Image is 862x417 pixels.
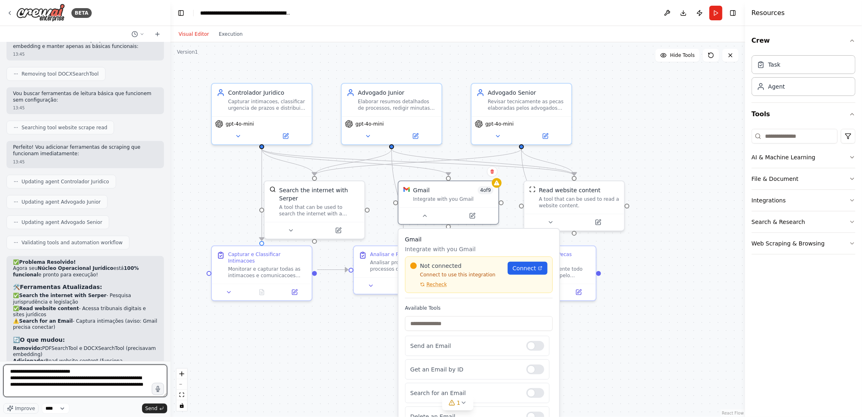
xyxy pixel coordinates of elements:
[228,98,307,111] div: Capturar intimacoes, classificar urgencia de prazos e distribuir demandas judiciais para os advog...
[403,186,410,193] img: Gmail
[341,83,442,145] div: Advogado JuniorElaborar resumos detalhados de processos, redigir minutas de pecas processuais e p...
[22,71,99,77] span: Removing tool DOCXSearchTool
[752,211,856,232] button: Search & Research
[13,283,157,291] h3: 🛠️
[722,411,744,415] a: React Flow attribution
[22,124,107,131] span: Searching tool website scrape read
[529,186,536,193] img: ScrapeWebsiteTool
[405,235,553,243] h3: Gmail
[310,149,526,176] g: Edge from 9f0e994d-6aa8-4907-8e8e-a99c468bbf19 to 173954fb-6596-438a-a713-67747e53d366
[152,383,164,395] button: Click to speak your automation idea
[485,121,514,127] span: gpt-4o-mini
[13,105,157,111] div: 13:45
[19,306,79,311] strong: Read website content
[279,204,360,217] div: A tool that can be used to search the internet with a search_query. Supports different search typ...
[269,186,276,193] img: SerperDevTool
[752,168,856,189] button: File & Document
[449,211,495,221] button: Open in side panel
[410,281,447,288] button: Recheck
[15,405,35,412] span: Improve
[263,131,308,141] button: Open in side panel
[19,293,106,298] strong: Search the internet with Serper
[752,126,856,261] div: Tools
[13,51,157,57] div: 13:45
[13,358,45,364] strong: Adicionado:
[495,245,597,301] div: Revisar e Finalizar Pecas JuridicasRevisar criteriosamente todo material produzido pelo advogado ...
[177,369,187,411] div: React Flow controls
[487,166,498,177] button: Delete node
[177,379,187,390] button: zoom out
[752,233,856,254] button: Web Scraping & Browsing
[752,190,856,211] button: Integrations
[280,287,308,297] button: Open in side panel
[655,49,700,62] button: Hide Tools
[752,29,856,52] button: Crew
[670,52,695,59] span: Hide Tools
[410,389,520,397] p: Search for an Email
[539,186,601,194] div: Read website content
[752,8,785,18] h4: Resources
[358,89,437,97] div: Advogado Junior
[442,395,474,410] button: 1
[727,7,739,19] button: Hide right sidebar
[228,89,307,97] div: Controlador Juridico
[488,98,567,111] div: Revisar tecnicamente as pecas elaboradas pelos advogados juniores, ajustar teses juridicas e orie...
[258,149,453,176] g: Edge from b0aec3e0-a246-49e5-8c7f-f966b42675f9 to 8a4e5738-8289-41e0-b529-fd955b958441
[457,399,461,407] span: 1
[524,180,625,231] div: ScrapeWebsiteToolRead website contentA tool that can be used to read a website content.
[513,264,536,272] span: Connect
[214,29,248,39] button: Execution
[768,83,785,91] div: Agent
[177,49,198,55] div: Version 1
[13,265,157,278] p: Agora seu está e pronto para execução!
[388,149,578,176] g: Edge from a0fb19c1-3fa4-4f73-9f08-f01bdb358337 to 0e802684-f039-47bc-aa26-5b4e358347ee
[258,149,578,176] g: Edge from b0aec3e0-a246-49e5-8c7f-f966b42675f9 to 0e802684-f039-47bc-aa26-5b4e358347ee
[522,131,568,141] button: Open in side panel
[13,318,157,331] li: ⚠️ - Captura intimações (aviso: Gmail precisa conectar)
[392,131,438,141] button: Open in side panel
[13,358,157,371] li: Read website content (funciona imediatamente)
[752,147,856,168] button: AI & Machine Learning
[398,180,499,225] div: GmailGmail4of9Integrate with you GmailGmailIntegrate with you GmailNot connectedConnect to use th...
[13,293,157,305] li: ✅ - Pesquisa jurisprudência e legislação
[410,342,520,350] p: Send an Email
[413,186,430,194] div: Gmail
[175,7,187,19] button: Hide left sidebar
[752,103,856,126] button: Tools
[539,196,619,209] div: A tool that can be used to read a website content.
[13,336,157,344] h3: 🔄
[145,405,157,412] span: Send
[22,219,102,226] span: Updating agent Advogado Senior
[177,390,187,400] button: fit view
[13,345,157,358] li: PDFSearchTool e DOCXSearchTool (precisavam embedding)
[387,281,421,291] button: No output available
[358,98,437,111] div: Elaborar resumos detalhados de processos, redigir minutas de pecas processuais e pareceres juridi...
[575,217,621,227] button: Open in side panel
[228,251,307,264] div: Capturar e Classificar Intimacoes
[13,159,157,165] div: 13:45
[71,8,92,18] div: BETA
[19,318,73,324] strong: Search for an Email
[3,403,39,414] button: Improve
[279,186,360,202] div: Search the internet with Serper
[211,83,312,145] div: Controlador JuridicoCapturar intimacoes, classificar urgencia de prazos e distribuir demandas jud...
[405,305,553,311] label: Available Tools
[13,91,157,103] p: Vou buscar ferramentas de leitura básica que funcionem sem configuração:
[226,121,254,127] span: gpt-4o-mini
[38,265,114,271] strong: Núcleo Operacional Jurídico
[315,226,361,235] button: Open in side panel
[471,83,572,145] div: Advogado SeniorRevisar tecnicamente as pecas elaboradas pelos advogados juniores, ajustar teses j...
[517,149,578,176] g: Edge from 9f0e994d-6aa8-4907-8e8e-a99c468bbf19 to 0e802684-f039-47bc-aa26-5b4e358347ee
[356,121,384,127] span: gpt-4o-mini
[410,365,520,374] p: Get an Email by ID
[478,186,493,194] span: Number of enabled actions
[22,178,109,185] span: Updating agent Controlador Juridico
[20,337,65,343] strong: O que mudou:
[211,245,312,301] div: Capturar e Classificar IntimacoesMonitorar e capturar todas as intimacoes e comunicacoes processu...
[20,284,102,290] strong: Ferramentas Atualizadas:
[177,400,187,411] button: toggle interactivity
[13,144,157,157] p: Perfeito! Vou adicionar ferramentas de scraping que funcionam imediatamente:
[427,281,447,288] span: Recheck
[768,61,780,69] div: Task
[13,259,157,266] h2: ✅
